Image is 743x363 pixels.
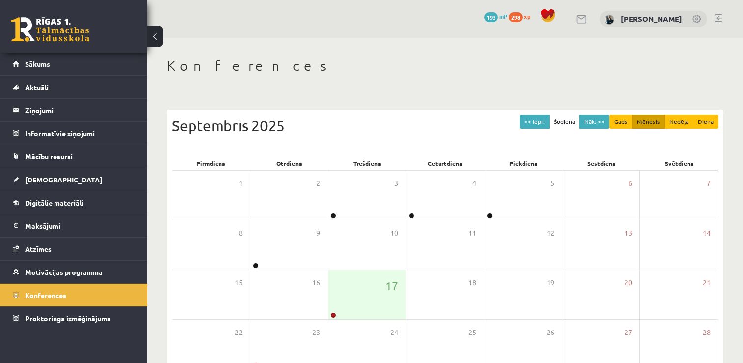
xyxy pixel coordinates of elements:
span: Mācību resursi [25,152,73,161]
a: 193 mP [484,12,507,20]
div: Pirmdiena [172,156,250,170]
span: 7 [707,178,711,189]
a: Rīgas 1. Tālmācības vidusskola [11,17,89,42]
span: 21 [703,277,711,288]
span: xp [524,12,530,20]
span: 28 [703,327,711,338]
a: Sākums [13,53,135,75]
span: 27 [624,327,632,338]
span: 12 [547,228,554,239]
a: [DEMOGRAPHIC_DATA] [13,168,135,191]
span: 24 [390,327,398,338]
h1: Konferences [167,58,723,74]
a: 298 xp [509,12,535,20]
a: Proktoringa izmēģinājums [13,307,135,330]
div: Septembris 2025 [172,115,718,137]
span: Proktoringa izmēģinājums [25,314,110,323]
span: 20 [624,277,632,288]
span: 10 [390,228,398,239]
span: 2 [316,178,320,189]
a: Aktuāli [13,76,135,98]
button: Gads [609,115,633,129]
span: 6 [628,178,632,189]
span: [DEMOGRAPHIC_DATA] [25,175,102,184]
button: Diena [693,115,718,129]
button: << Iepr. [520,115,550,129]
span: 193 [484,12,498,22]
a: Mācību resursi [13,145,135,168]
a: [PERSON_NAME] [621,14,682,24]
div: Svētdiena [640,156,718,170]
span: Sākums [25,60,50,68]
legend: Maksājumi [25,214,135,237]
span: 1 [239,178,243,189]
span: 16 [312,277,320,288]
span: Atzīmes [25,244,52,253]
a: Ziņojumi [13,99,135,121]
a: Atzīmes [13,238,135,260]
a: Digitālie materiāli [13,191,135,214]
div: Trešdiena [328,156,406,170]
span: Motivācijas programma [25,268,103,276]
span: Konferences [25,291,66,300]
span: 298 [509,12,523,22]
span: mP [499,12,507,20]
button: Nedēļa [664,115,693,129]
span: 23 [312,327,320,338]
div: Otrdiena [250,156,328,170]
span: 18 [468,277,476,288]
span: 15 [235,277,243,288]
button: Nāk. >> [579,115,609,129]
div: Ceturtdiena [406,156,484,170]
a: Informatīvie ziņojumi [13,122,135,145]
span: 26 [547,327,554,338]
span: 14 [703,228,711,239]
span: Digitālie materiāli [25,198,83,207]
span: Aktuāli [25,83,49,91]
a: Motivācijas programma [13,261,135,283]
button: Šodiena [549,115,580,129]
span: 17 [385,277,398,294]
div: Piekdiena [484,156,562,170]
a: Konferences [13,284,135,306]
legend: Informatīvie ziņojumi [25,122,135,145]
span: 13 [624,228,632,239]
a: Maksājumi [13,214,135,237]
span: 4 [472,178,476,189]
div: Sestdiena [562,156,640,170]
span: 8 [239,228,243,239]
span: 19 [547,277,554,288]
span: 3 [394,178,398,189]
span: 11 [468,228,476,239]
span: 25 [468,327,476,338]
button: Mēnesis [632,115,665,129]
span: 5 [550,178,554,189]
legend: Ziņojumi [25,99,135,121]
span: 9 [316,228,320,239]
img: Megija Simsone [605,15,614,25]
span: 22 [235,327,243,338]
